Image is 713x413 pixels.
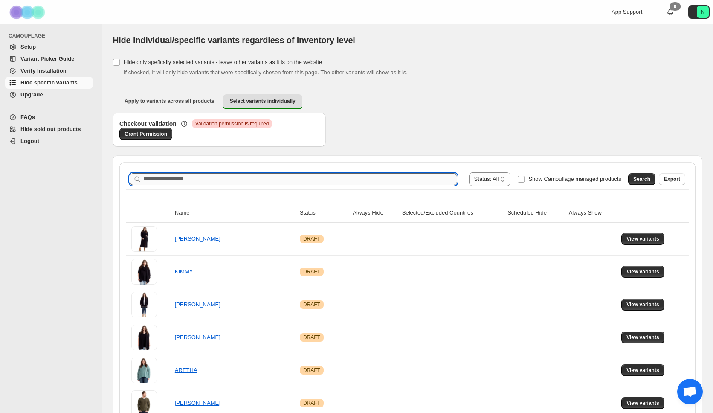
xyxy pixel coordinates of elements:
[303,268,320,275] span: DRAFT
[626,301,659,308] span: View variants
[621,299,664,311] button: View variants
[688,5,710,19] button: Avatar with initials N
[528,176,621,182] span: Show Camouflage managed products
[626,334,659,341] span: View variants
[5,135,93,147] a: Logout
[701,9,704,15] text: N
[621,233,664,245] button: View variants
[195,120,269,127] span: Validation permission is required
[20,44,36,50] span: Setup
[670,2,681,11] div: 0
[7,0,49,24] img: Camouflage
[5,111,93,123] a: FAQs
[659,173,685,185] button: Export
[175,367,197,373] a: ARETHA
[119,128,172,140] a: Grant Permission
[223,94,302,109] button: Select variants individually
[20,114,35,120] span: FAQs
[113,35,355,45] span: Hide individual/specific variants regardless of inventory level
[175,301,220,308] a: [PERSON_NAME]
[350,204,399,223] th: Always Hide
[303,367,320,374] span: DRAFT
[626,268,659,275] span: View variants
[175,268,193,275] a: KIMMY
[5,123,93,135] a: Hide sold out products
[621,364,664,376] button: View variants
[125,131,167,137] span: Grant Permission
[20,138,39,144] span: Logout
[628,173,655,185] button: Search
[125,98,214,105] span: Apply to variants across all products
[20,79,78,86] span: Hide specific variants
[20,67,67,74] span: Verify Installation
[20,55,74,62] span: Variant Picker Guide
[175,400,220,406] a: [PERSON_NAME]
[633,176,650,183] span: Search
[20,126,81,132] span: Hide sold out products
[5,89,93,101] a: Upgrade
[505,204,566,223] th: Scheduled Hide
[5,41,93,53] a: Setup
[626,400,659,407] span: View variants
[175,334,220,340] a: [PERSON_NAME]
[5,65,93,77] a: Verify Installation
[303,236,320,242] span: DRAFT
[303,400,320,407] span: DRAFT
[124,59,322,65] span: Hide only spefically selected variants - leave other variants as it is on the website
[664,176,680,183] span: Export
[9,32,96,39] span: CAMOUFLAGE
[118,94,221,108] button: Apply to variants across all products
[5,77,93,89] a: Hide specific variants
[172,204,297,223] th: Name
[621,266,664,278] button: View variants
[400,204,505,223] th: Selected/Excluded Countries
[230,98,296,105] span: Select variants individually
[20,91,43,98] span: Upgrade
[566,204,619,223] th: Always Show
[621,397,664,409] button: View variants
[621,332,664,343] button: View variants
[626,236,659,242] span: View variants
[626,367,659,374] span: View variants
[175,236,220,242] a: [PERSON_NAME]
[303,334,320,341] span: DRAFT
[297,204,350,223] th: Status
[303,301,320,308] span: DRAFT
[119,119,177,128] h3: Checkout Validation
[612,9,642,15] span: App Support
[697,6,709,18] span: Avatar with initials N
[5,53,93,65] a: Variant Picker Guide
[124,69,408,76] span: If checked, it will only hide variants that were specifically chosen from this page. The other va...
[666,8,675,16] a: 0
[677,379,703,404] div: Open chat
